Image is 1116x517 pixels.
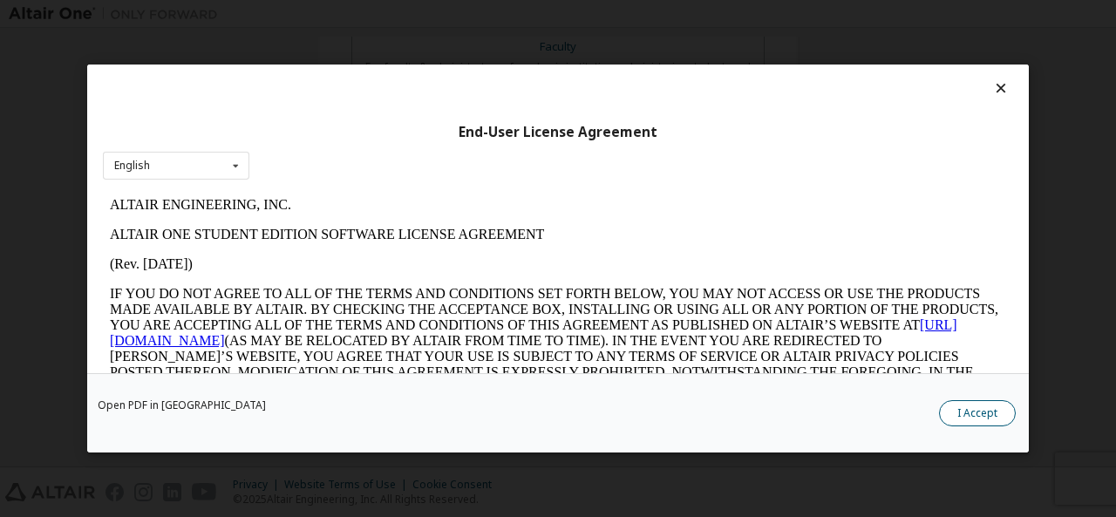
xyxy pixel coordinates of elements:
[7,96,903,237] p: IF YOU DO NOT AGREE TO ALL OF THE TERMS AND CONDITIONS SET FORTH BELOW, YOU MAY NOT ACCESS OR USE...
[114,160,150,171] div: English
[7,37,903,52] p: ALTAIR ONE STUDENT EDITION SOFTWARE LICENSE AGREEMENT
[103,124,1013,141] div: End-User License Agreement
[7,66,903,82] p: (Rev. [DATE])
[7,7,903,23] p: ALTAIR ENGINEERING, INC.
[7,127,854,158] a: [URL][DOMAIN_NAME]
[98,400,266,411] a: Open PDF in [GEOGRAPHIC_DATA]
[939,400,1016,426] button: I Accept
